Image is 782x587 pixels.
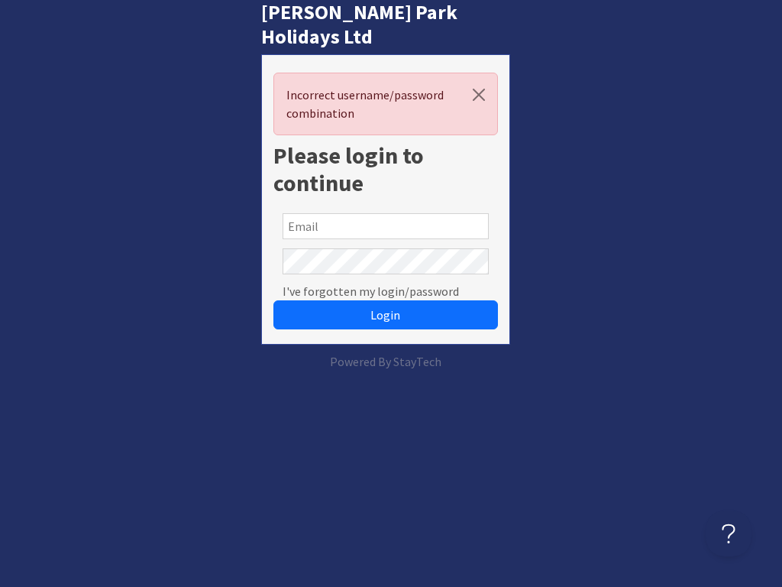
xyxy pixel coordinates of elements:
[273,141,497,197] h1: Please login to continue
[261,352,509,371] p: Powered By StayTech
[370,307,400,323] span: Login
[273,300,497,329] button: Login
[273,73,497,135] div: Incorrect username/password combination
[706,511,751,556] iframe: Toggle Customer Support
[283,213,488,239] input: Email
[283,282,459,300] a: I've forgotten my login/password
